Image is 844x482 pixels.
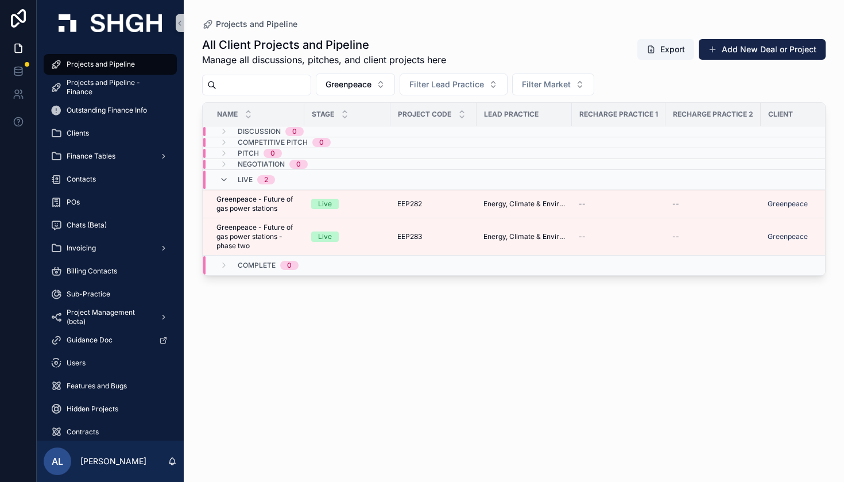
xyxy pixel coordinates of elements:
button: Select Button [316,74,395,95]
a: Features and Bugs [44,376,177,396]
span: Live [238,175,253,184]
span: Greenpeace [326,79,371,90]
a: Contacts [44,169,177,190]
a: Projects and Pipeline [202,18,297,30]
a: Contracts [44,422,177,442]
span: Clients [67,129,89,138]
a: Clients [44,123,177,144]
a: Project Management (beta) [44,307,177,327]
a: POs [44,192,177,213]
img: App logo [59,14,162,32]
a: Outstanding Finance Info [44,100,177,121]
div: 2 [264,175,268,184]
div: Live [318,199,332,209]
button: Add New Deal or Project [699,39,826,60]
span: Filter Market [522,79,571,90]
a: Energy, Climate & Environment [483,232,565,241]
a: Projects and Pipeline - Finance [44,77,177,98]
a: Greenpeace [768,232,840,241]
a: -- [579,199,659,209]
span: Recharge Practice 2 [673,110,753,119]
a: Invoicing [44,238,177,259]
span: Competitive Pitch [238,138,308,147]
a: EEP283 [397,232,470,241]
span: Features and Bugs [67,381,127,391]
span: Guidance Doc [67,336,113,345]
span: Complete [238,261,276,270]
span: Projects and Pipeline - Finance [67,78,165,97]
a: -- [672,232,754,241]
a: Live [311,232,384,242]
span: Projects and Pipeline [216,18,297,30]
span: Invoicing [67,244,96,253]
span: Discussion [238,127,281,136]
span: Users [67,358,86,368]
span: Outstanding Finance Info [67,106,147,115]
a: Sub-Practice [44,284,177,304]
a: Greenpeace [768,199,840,209]
span: -- [672,199,679,209]
span: POs [67,198,80,207]
span: Contacts [67,175,96,184]
span: -- [579,199,586,209]
span: Filter Lead Practice [409,79,484,90]
a: Greenpeace [768,199,808,209]
a: Greenpeace - Future of gas power stations [216,195,297,213]
span: Stage [312,110,334,119]
span: -- [672,232,679,241]
a: -- [579,232,659,241]
a: Energy, Climate & Environment [483,199,565,209]
a: Guidance Doc [44,330,177,350]
a: Greenpeace - Future of gas power stations - phase two [216,223,297,250]
a: Greenpeace [768,232,808,241]
h1: All Client Projects and Pipeline [202,37,446,53]
div: 0 [292,127,297,136]
span: Hidden Projects [67,404,118,414]
a: Chats (Beta) [44,215,177,236]
span: Name [217,110,238,119]
button: Select Button [512,74,594,95]
span: Finance Tables [67,152,115,161]
span: Chats (Beta) [67,221,107,230]
a: Finance Tables [44,146,177,167]
span: Manage all discussions, pitches, and client projects here [202,53,446,67]
a: Billing Contacts [44,261,177,282]
span: Client [768,110,793,119]
span: Recharge Practice 1 [579,110,658,119]
p: [PERSON_NAME] [80,456,146,467]
span: EEP282 [397,199,422,209]
span: Sub-Practice [67,290,110,299]
a: Hidden Projects [44,399,177,419]
span: -- [579,232,586,241]
span: EEP283 [397,232,422,241]
span: Negotiation [238,160,285,169]
a: Users [44,353,177,373]
button: Select Button [400,74,508,95]
a: Projects and Pipeline [44,54,177,75]
div: 0 [296,160,301,169]
a: EEP282 [397,199,470,209]
span: Billing Contacts [67,267,117,276]
button: Export [637,39,694,60]
span: Projects and Pipeline [67,60,135,69]
span: Pitch [238,149,259,158]
div: 0 [319,138,324,147]
div: Live [318,232,332,242]
span: Project Management (beta) [67,308,150,326]
a: -- [672,199,754,209]
span: Project Code [398,110,451,119]
span: AL [52,454,63,468]
div: 0 [270,149,275,158]
span: Lead Practice [484,110,539,119]
div: 0 [287,261,292,270]
a: Live [311,199,384,209]
span: Contracts [67,427,99,437]
div: scrollable content [37,46,184,441]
